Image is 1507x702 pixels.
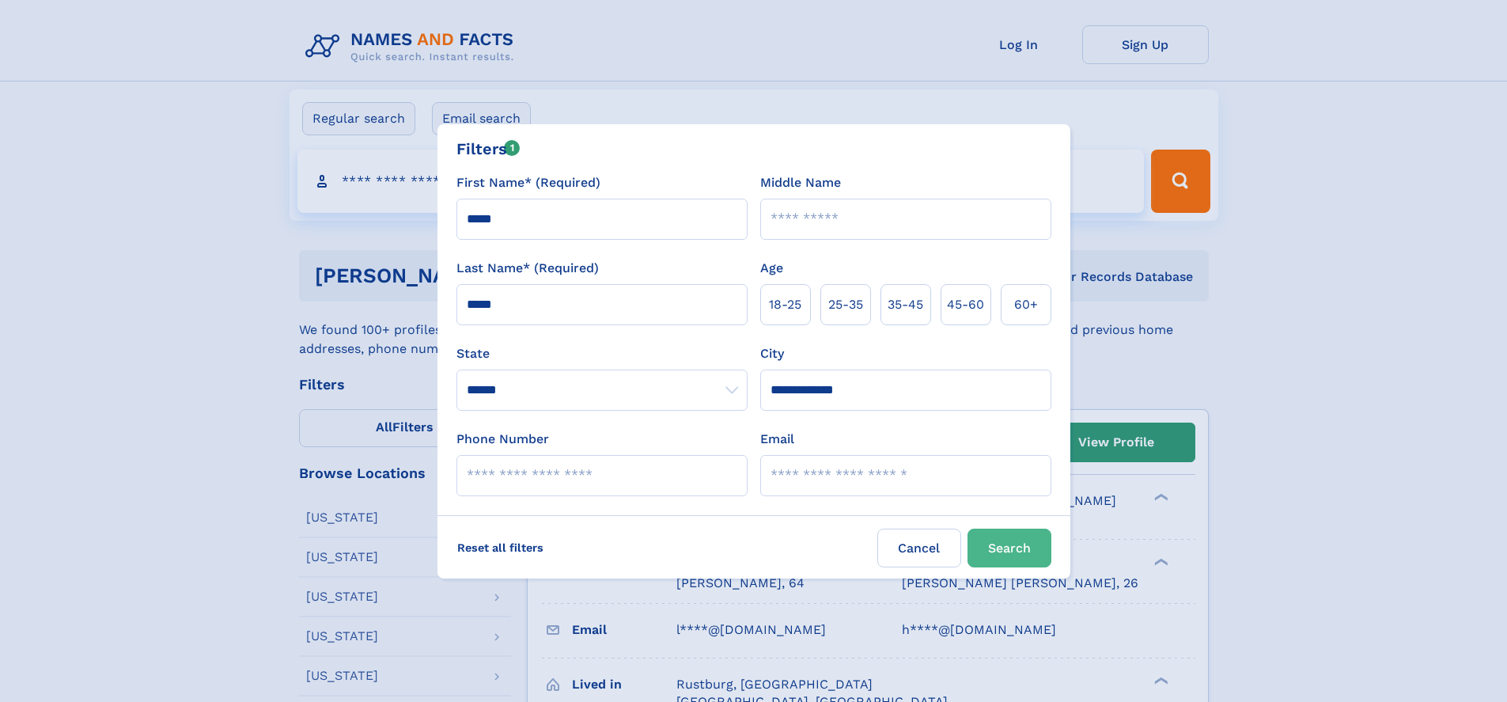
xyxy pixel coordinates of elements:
[447,529,554,567] label: Reset all filters
[760,344,784,363] label: City
[456,430,549,449] label: Phone Number
[760,259,783,278] label: Age
[888,295,923,314] span: 35‑45
[760,173,841,192] label: Middle Name
[456,173,600,192] label: First Name* (Required)
[769,295,801,314] span: 18‑25
[877,529,961,567] label: Cancel
[828,295,863,314] span: 25‑35
[947,295,984,314] span: 45‑60
[456,137,521,161] div: Filters
[760,430,794,449] label: Email
[1014,295,1038,314] span: 60+
[456,259,599,278] label: Last Name* (Required)
[456,344,748,363] label: State
[967,529,1051,567] button: Search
